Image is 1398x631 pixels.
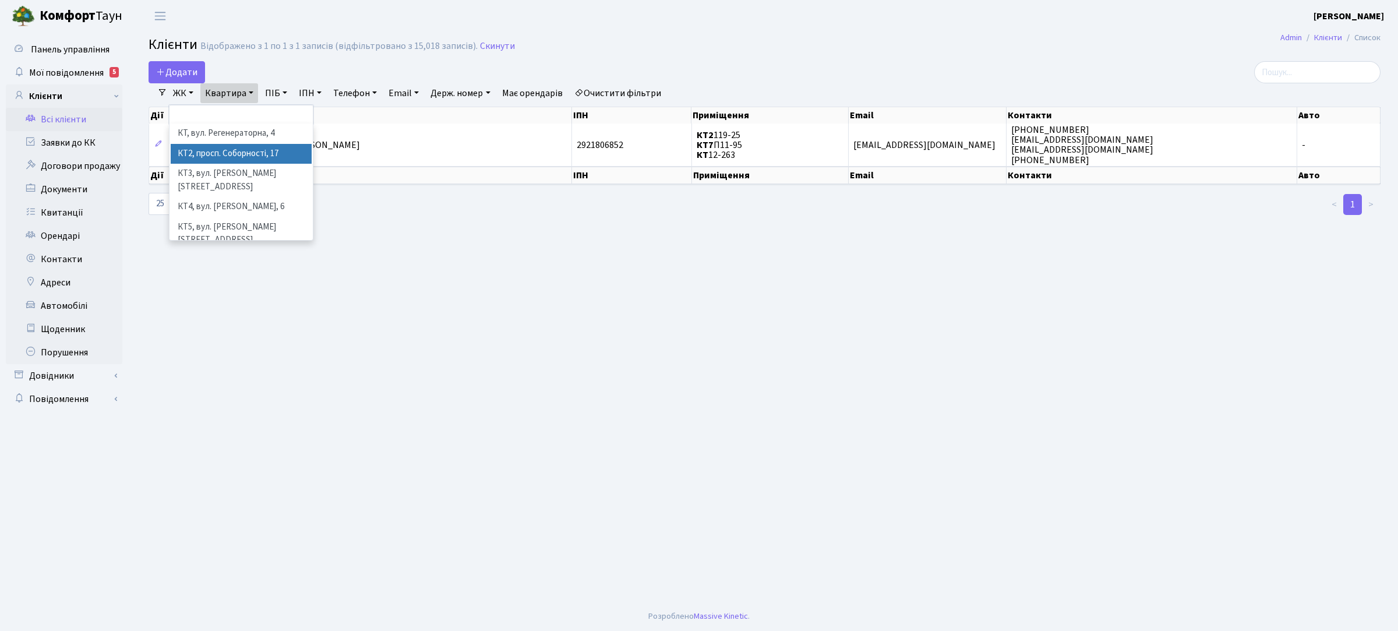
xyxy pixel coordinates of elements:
th: ІПН [572,107,692,124]
a: Контакти [6,248,122,271]
th: Авто [1297,167,1381,184]
a: Заявки до КК [6,131,122,154]
span: Таун [40,6,122,26]
div: Відображено з 1 по 1 з 1 записів (відфільтровано з 15,018 записів). [200,41,478,52]
span: Додати [156,66,197,79]
label: записів на сторінці [149,193,266,215]
b: КТ [697,149,708,161]
a: 1 [1343,194,1362,215]
th: ІПН [572,167,692,184]
a: Панель управління [6,38,122,61]
b: КТ7 [697,139,714,151]
a: Квитанції [6,201,122,224]
a: Email [384,83,423,103]
a: Клієнти [6,84,122,108]
a: Квартира [200,83,258,103]
a: [PERSON_NAME] [1314,9,1384,23]
input: Пошук... [1254,61,1381,83]
a: Massive Kinetic [694,610,748,622]
a: Документи [6,178,122,201]
th: Дії [149,167,225,184]
span: [PERSON_NAME] [291,139,360,151]
a: Admin [1280,31,1302,44]
b: Комфорт [40,6,96,25]
th: ПІБ [286,107,572,124]
li: КТ3, вул. [PERSON_NAME][STREET_ADDRESS] [171,164,312,197]
span: 2921806852 [577,139,623,151]
th: Приміщення [691,107,848,124]
a: Довідники [6,364,122,387]
a: Повідомлення [6,387,122,411]
a: Клієнти [1314,31,1342,44]
button: Переключити навігацію [146,6,175,26]
th: Дії [149,107,225,124]
a: ПІБ [260,83,292,103]
a: ІПН [294,83,326,103]
th: Авто [1297,107,1381,124]
li: КТ, вул. Регенераторна, 4 [171,124,312,144]
th: Email [849,107,1007,124]
b: [PERSON_NAME] [1314,10,1384,23]
a: Скинути [480,41,515,52]
li: КТ2, просп. Соборності, 17 [171,144,312,164]
th: Контакти [1007,167,1298,184]
span: [PHONE_NUMBER] [EMAIL_ADDRESS][DOMAIN_NAME] [EMAIL_ADDRESS][DOMAIN_NAME] [PHONE_NUMBER] [1011,124,1153,166]
select: записів на сторінці [149,193,182,215]
span: Клієнти [149,34,197,55]
li: КТ4, вул. [PERSON_NAME], 6 [171,197,312,217]
a: Порушення [6,341,122,364]
th: Приміщення [692,167,849,184]
a: Всі клієнти [6,108,122,131]
a: Додати [149,61,205,83]
a: Щоденник [6,318,122,341]
div: Розроблено . [648,610,750,623]
b: КТ2 [697,129,714,142]
a: Очистити фільтри [570,83,666,103]
a: Має орендарів [497,83,567,103]
th: Контакти [1007,107,1298,124]
div: 5 [110,67,119,77]
a: Адреси [6,271,122,294]
span: Панель управління [31,43,110,56]
a: Орендарі [6,224,122,248]
li: Список [1342,31,1381,44]
li: КТ5, вул. [PERSON_NAME][STREET_ADDRESS] [171,217,312,251]
span: - [1302,139,1305,151]
a: Держ. номер [426,83,495,103]
span: [EMAIL_ADDRESS][DOMAIN_NAME] [853,139,995,151]
img: logo.png [12,5,35,28]
th: ПІБ [286,167,572,184]
a: Телефон [329,83,382,103]
a: Автомобілі [6,294,122,318]
a: Договори продажу [6,154,122,178]
nav: breadcrumb [1263,26,1398,50]
span: Мої повідомлення [29,66,104,79]
a: Мої повідомлення5 [6,61,122,84]
a: ЖК [168,83,198,103]
th: Email [849,167,1007,184]
span: 119-25 П11-95 12-263 [697,129,742,161]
